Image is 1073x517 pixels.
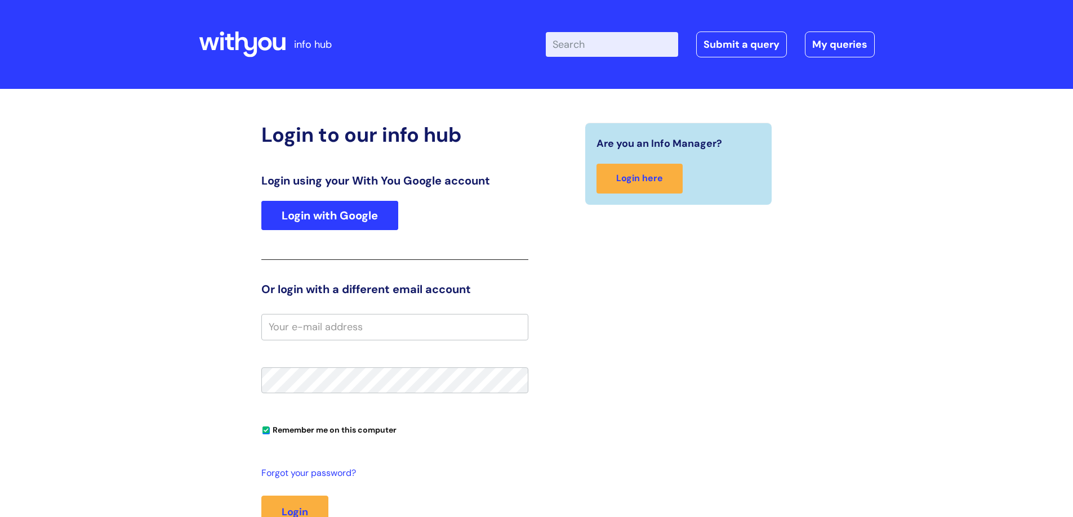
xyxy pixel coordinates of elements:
h2: Login to our info hub [261,123,528,147]
a: Login with Google [261,201,398,230]
input: Search [546,32,678,57]
a: Login here [596,164,683,194]
div: You can uncheck this option if you're logging in from a shared device [261,420,528,438]
h3: Or login with a different email account [261,282,528,296]
input: Remember me on this computer [262,427,270,434]
a: My queries [805,32,875,57]
h3: Login using your With You Google account [261,174,528,187]
p: info hub [294,35,332,53]
a: Submit a query [696,32,787,57]
input: Your e-mail address [261,314,528,340]
a: Forgot your password? [261,465,523,482]
label: Remember me on this computer [261,422,397,435]
span: Are you an Info Manager? [596,134,722,152]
